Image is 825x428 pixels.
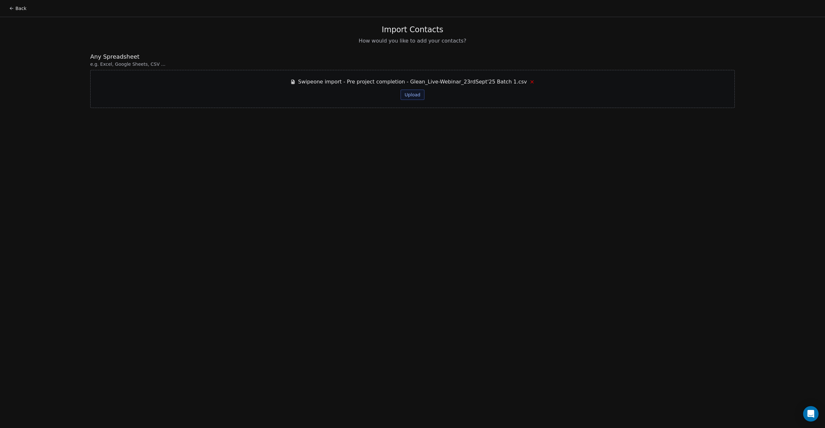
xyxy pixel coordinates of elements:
[382,25,443,34] span: Import Contacts
[298,78,527,86] span: Swipeone import - Pre project completion - Glean_Live-Webinar_23rdSept'25 Batch 1.csv
[5,3,30,14] button: Back
[90,53,735,61] span: Any Spreadsheet
[401,90,424,100] button: Upload
[803,406,819,422] div: Open Intercom Messenger
[90,61,735,67] span: e.g. Excel, Google Sheets, CSV ...
[359,37,466,45] span: How would you like to add your contacts?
